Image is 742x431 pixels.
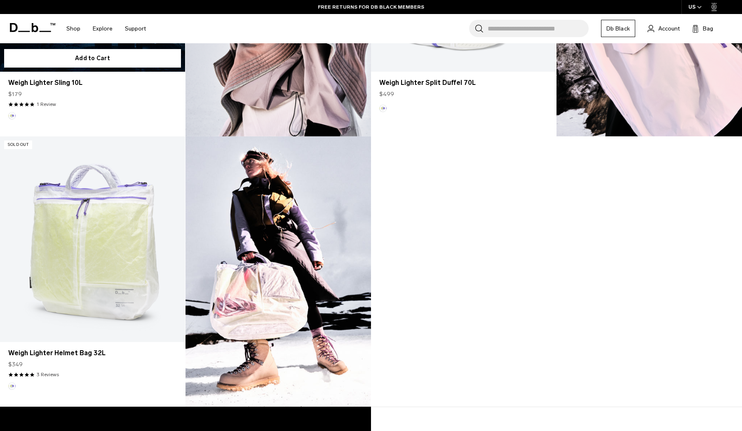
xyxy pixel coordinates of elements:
a: Shop [66,14,80,43]
p: Sold Out [4,141,32,149]
button: Add to Cart [4,49,181,68]
a: Explore [93,14,113,43]
button: Aurora [379,105,387,112]
img: Content block image [185,136,371,407]
button: Aurora [8,382,16,390]
span: Account [658,24,680,33]
a: 1 reviews [37,101,56,108]
a: FREE RETURNS FOR DB BLACK MEMBERS [318,3,424,11]
span: $349 [8,360,23,369]
a: Support [125,14,146,43]
span: $499 [379,90,394,98]
a: Db Black [601,20,635,37]
a: 3 reviews [37,371,59,378]
span: $179 [8,90,22,98]
nav: Main Navigation [60,14,152,43]
a: Weigh Lighter Sling 10L [8,78,177,88]
button: Bag [692,23,713,33]
button: Aurora [8,112,16,119]
a: Weigh Lighter Split Duffel 70L [379,78,548,88]
span: Bag [703,24,713,33]
a: Account [648,23,680,33]
a: Weigh Lighter Helmet Bag 32L [8,348,177,358]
